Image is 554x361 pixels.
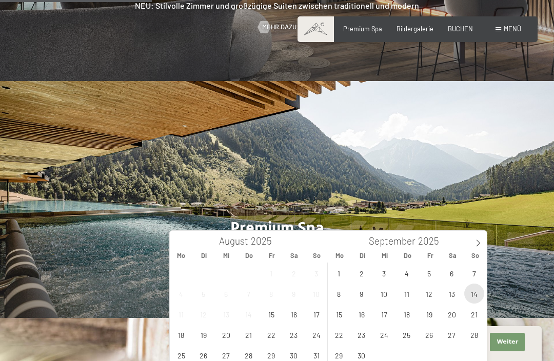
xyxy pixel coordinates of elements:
span: August 6, 2025 [216,284,236,304]
span: Fr [261,252,283,259]
span: September 3, 2025 [374,263,394,283]
span: September 24, 2025 [374,325,394,345]
span: Mo [170,252,192,259]
span: Sa [283,252,306,259]
span: September 26, 2025 [419,325,439,345]
span: Mo [328,252,351,259]
span: August 17, 2025 [306,304,326,324]
a: Premium Spa [343,25,382,33]
span: August 1, 2025 [261,263,281,283]
span: August 16, 2025 [284,304,304,324]
span: Mi [373,252,396,259]
button: Weiter [490,333,525,351]
span: September 7, 2025 [464,263,484,283]
span: September 20, 2025 [442,304,462,324]
span: September 9, 2025 [351,284,371,304]
span: September 14, 2025 [464,284,484,304]
span: August 21, 2025 [239,325,259,345]
span: Do [396,252,419,259]
span: Fr [419,252,442,259]
span: Di [351,252,373,259]
span: September 15, 2025 [329,304,349,324]
span: August 22, 2025 [261,325,281,345]
span: September 27, 2025 [442,325,462,345]
a: Mehr dazu [258,23,296,32]
span: September 16, 2025 [351,304,371,324]
span: August 11, 2025 [171,304,191,324]
span: September 18, 2025 [397,304,417,324]
span: September 10, 2025 [374,284,394,304]
span: September 13, 2025 [442,284,462,304]
span: August [219,236,248,246]
span: So [306,252,328,259]
span: August 9, 2025 [284,284,304,304]
span: September 23, 2025 [351,325,371,345]
span: September 8, 2025 [329,284,349,304]
span: August 18, 2025 [171,325,191,345]
span: Sa [442,252,464,259]
span: August 2, 2025 [284,263,304,283]
span: September 2, 2025 [351,263,371,283]
span: Di [192,252,215,259]
span: August 12, 2025 [193,304,213,324]
span: Mehr dazu [262,23,296,32]
span: September 25, 2025 [397,325,417,345]
span: September 6, 2025 [442,263,462,283]
span: September 28, 2025 [464,325,484,345]
span: September 21, 2025 [464,304,484,324]
a: Bildergalerie [397,25,433,33]
span: August 3, 2025 [306,263,326,283]
span: August 20, 2025 [216,325,236,345]
span: August 23, 2025 [284,325,304,345]
input: Year [248,235,282,247]
span: So [464,252,487,259]
span: September 11, 2025 [397,284,417,304]
span: Menü [504,25,521,33]
input: Year [415,235,449,247]
span: Mi [215,252,238,259]
span: August 24, 2025 [306,325,326,345]
a: BUCHEN [448,25,473,33]
span: August 19, 2025 [193,325,213,345]
span: September 1, 2025 [329,263,349,283]
span: August 8, 2025 [261,284,281,304]
span: August 13, 2025 [216,304,236,324]
span: Weiter [497,338,518,346]
span: September 19, 2025 [419,304,439,324]
span: August 4, 2025 [171,284,191,304]
span: September 4, 2025 [397,263,417,283]
span: August 15, 2025 [261,304,281,324]
span: Do [238,252,260,259]
span: September 22, 2025 [329,325,349,345]
span: September [369,236,415,246]
span: August 14, 2025 [239,304,259,324]
span: September 5, 2025 [419,263,439,283]
span: August 7, 2025 [239,284,259,304]
span: August 10, 2025 [306,284,326,304]
span: September 12, 2025 [419,284,439,304]
span: August 5, 2025 [193,284,213,304]
span: September 17, 2025 [374,304,394,324]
